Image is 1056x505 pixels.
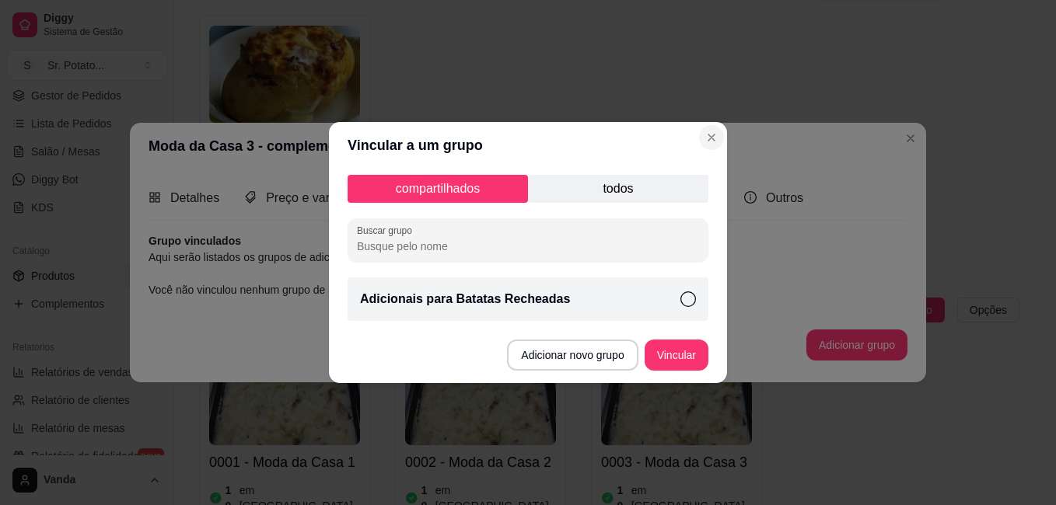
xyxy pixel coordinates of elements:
[357,224,418,237] label: Buscar grupo
[528,175,708,203] p: todos
[645,340,708,371] button: Vincular
[348,175,528,203] p: compartilhados
[699,125,724,150] button: Close
[360,290,570,308] p: Adicionais para Batatas Recheadas
[357,239,699,254] input: Buscar grupo
[329,122,727,169] header: Vincular a um grupo
[507,340,638,371] button: Adicionar novo grupo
